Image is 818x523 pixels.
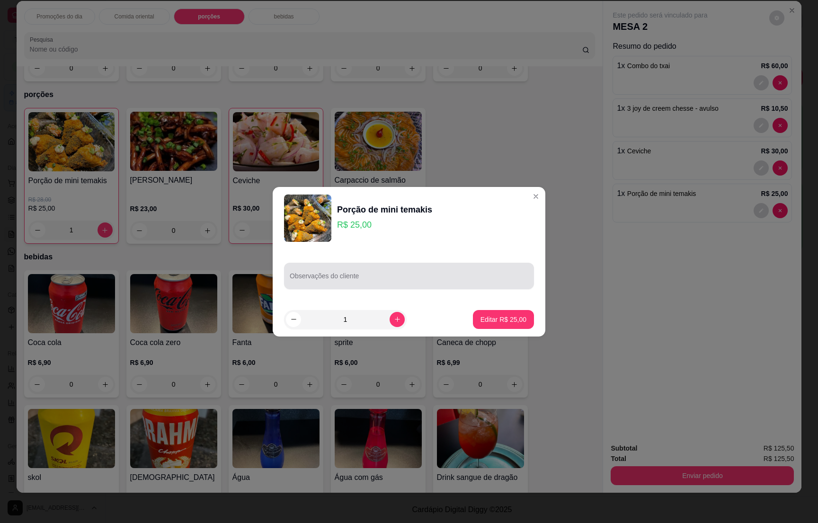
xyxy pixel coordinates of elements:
p: R$ 25,00 [337,218,432,231]
button: Close [528,189,543,204]
input: Observações do cliente [290,275,528,284]
img: product-image [284,195,331,242]
p: Editar R$ 25,00 [480,315,526,324]
div: Porção de mini temakis [337,203,432,216]
button: decrease-product-quantity [286,312,301,327]
button: Editar R$ 25,00 [473,310,534,329]
button: increase-product-quantity [390,312,405,327]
